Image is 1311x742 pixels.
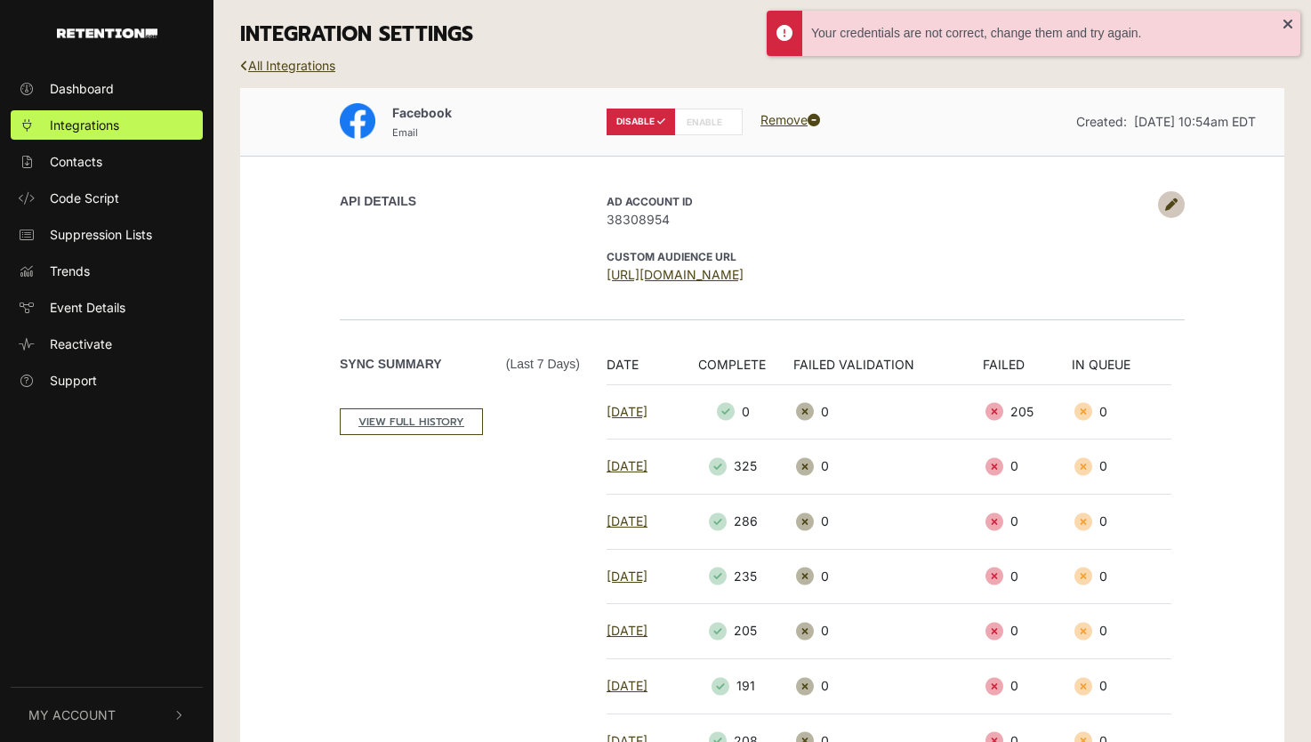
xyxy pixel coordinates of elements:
[760,112,820,127] a: Remove
[50,371,97,390] span: Support
[983,494,1071,549] td: 0
[1072,658,1171,714] td: 0
[50,262,90,280] span: Trends
[11,256,203,286] a: Trends
[674,109,743,135] label: ENABLE
[1076,114,1127,129] span: Created:
[11,329,203,359] a: Reactivate
[983,658,1071,714] td: 0
[793,658,983,714] td: 0
[11,688,203,742] button: My Account
[607,195,693,208] strong: AD Account ID
[340,408,483,435] a: VIEW FULL HISTORY
[50,152,102,171] span: Contacts
[983,355,1071,385] th: FAILED
[50,225,152,244] span: Suppression Lists
[28,706,116,724] span: My Account
[607,109,675,135] label: DISABLE
[607,210,1149,229] span: 38308954
[607,623,647,638] a: [DATE]
[811,24,1283,43] div: Your credentials are not correct, change them and try again.
[793,384,983,440] td: 0
[983,604,1071,659] td: 0
[50,79,114,98] span: Dashboard
[607,458,647,473] a: [DATE]
[1072,355,1171,385] th: IN QUEUE
[1072,604,1171,659] td: 0
[607,404,647,419] a: [DATE]
[793,355,983,385] th: FAILED VALIDATION
[340,192,416,211] label: API DETAILS
[793,549,983,604] td: 0
[983,384,1071,440] td: 205
[50,116,119,134] span: Integrations
[506,355,580,374] span: (Last 7 days)
[681,384,794,440] td: 0
[607,355,681,385] th: DATE
[1072,549,1171,604] td: 0
[607,569,647,584] a: [DATE]
[681,440,794,495] td: 325
[11,183,203,213] a: Code Script
[793,440,983,495] td: 0
[392,126,418,139] small: Email
[793,494,983,549] td: 0
[607,678,647,693] a: [DATE]
[681,604,794,659] td: 205
[681,658,794,714] td: 191
[793,604,983,659] td: 0
[11,366,203,395] a: Support
[681,494,794,549] td: 286
[11,220,203,249] a: Suppression Lists
[11,110,203,140] a: Integrations
[50,335,112,353] span: Reactivate
[681,355,794,385] th: COMPLETE
[57,28,157,38] img: Retention.com
[50,189,119,207] span: Code Script
[1072,440,1171,495] td: 0
[240,58,335,73] a: All Integrations
[983,440,1071,495] td: 0
[607,250,736,263] strong: CUSTOM AUDIENCE URL
[240,22,1284,47] h3: INTEGRATION SETTINGS
[607,513,647,528] a: [DATE]
[11,74,203,103] a: Dashboard
[1072,494,1171,549] td: 0
[340,103,375,139] img: Facebook
[11,293,203,322] a: Event Details
[681,549,794,604] td: 235
[1134,114,1256,129] span: [DATE] 10:54am EDT
[983,549,1071,604] td: 0
[392,105,452,120] span: Facebook
[11,147,203,176] a: Contacts
[1072,384,1171,440] td: 0
[340,355,580,374] label: Sync Summary
[50,298,125,317] span: Event Details
[607,267,744,282] a: [URL][DOMAIN_NAME]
